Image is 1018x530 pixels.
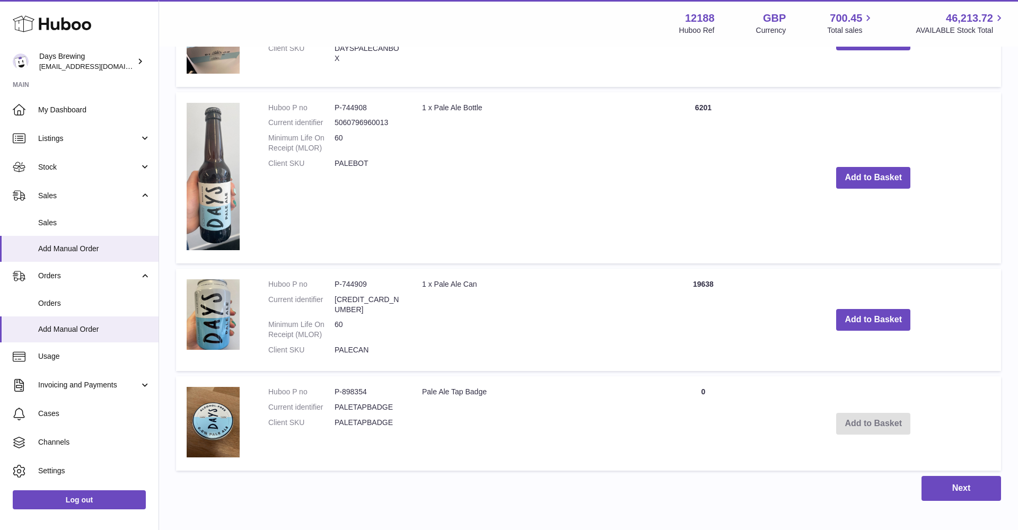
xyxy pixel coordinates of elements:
[335,158,401,169] dd: PALEBOT
[411,92,661,263] td: 1 x Pale Ale Bottle
[763,11,786,25] strong: GBP
[38,134,139,144] span: Listings
[268,279,335,289] dt: Huboo P no
[335,118,401,128] dd: 5060796960013
[922,476,1001,501] button: Next
[335,320,401,340] dd: 60
[916,11,1005,36] a: 46,213.72 AVAILABLE Stock Total
[38,162,139,172] span: Stock
[38,244,151,254] span: Add Manual Order
[268,418,335,428] dt: Client SKU
[268,402,335,412] dt: Current identifier
[411,269,661,371] td: 1 x Pale Ale Can
[335,133,401,153] dd: 60
[916,25,1005,36] span: AVAILABLE Stock Total
[39,62,156,70] span: [EMAIL_ADDRESS][DOMAIN_NAME]
[187,279,240,350] img: 1 x Pale Ale Can
[268,103,335,113] dt: Huboo P no
[187,103,240,250] img: 1 x Pale Ale Bottle
[38,191,139,201] span: Sales
[661,376,745,471] td: 0
[335,387,401,397] dd: P-898354
[679,25,715,36] div: Huboo Ref
[756,25,786,36] div: Currency
[268,158,335,169] dt: Client SKU
[38,218,151,228] span: Sales
[268,118,335,128] dt: Current identifier
[268,345,335,355] dt: Client SKU
[38,324,151,334] span: Add Manual Order
[827,11,874,36] a: 700.45 Total sales
[335,103,401,113] dd: P-744908
[830,11,862,25] span: 700.45
[187,387,240,457] img: Pale Ale Tap Badge
[38,409,151,419] span: Cases
[411,376,661,471] td: Pale Ale Tap Badge
[335,279,401,289] dd: P-744909
[836,167,910,189] button: Add to Basket
[335,402,401,412] dd: PALETAPBADGE
[685,11,715,25] strong: 12188
[268,295,335,315] dt: Current identifier
[38,466,151,476] span: Settings
[268,133,335,153] dt: Minimum Life On Receipt (MLOR)
[335,295,401,315] dd: [CREDIT_CARD_NUMBER]
[38,437,151,447] span: Channels
[661,92,745,263] td: 6201
[946,11,993,25] span: 46,213.72
[836,309,910,331] button: Add to Basket
[13,54,29,69] img: victoria@daysbrewing.com
[39,51,135,72] div: Days Brewing
[268,320,335,340] dt: Minimum Life On Receipt (MLOR)
[335,43,401,64] dd: DAYSPALECANBOX
[13,490,146,509] a: Log out
[38,380,139,390] span: Invoicing and Payments
[335,418,401,428] dd: PALETAPBADGE
[38,271,139,281] span: Orders
[38,298,151,308] span: Orders
[268,387,335,397] dt: Huboo P no
[335,345,401,355] dd: PALECAN
[38,351,151,361] span: Usage
[661,269,745,371] td: 19638
[268,43,335,64] dt: Client SKU
[827,25,874,36] span: Total sales
[38,105,151,115] span: My Dashboard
